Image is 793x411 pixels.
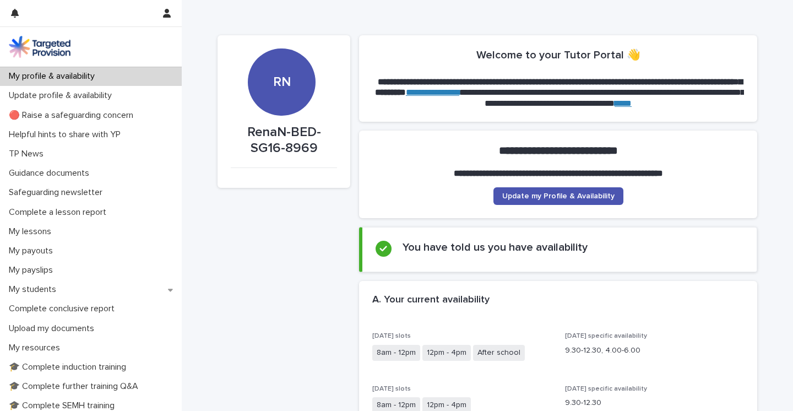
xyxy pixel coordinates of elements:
[403,241,588,254] h2: You have told us you have availability
[4,401,123,411] p: 🎓 Complete SEMH training
[4,304,123,314] p: Complete conclusive report
[4,362,135,372] p: 🎓 Complete induction training
[9,36,70,58] img: M5nRWzHhSzIhMunXDL62
[248,7,315,90] div: RN
[4,90,121,101] p: Update profile & availability
[4,149,52,159] p: TP News
[4,207,115,218] p: Complete a lesson report
[4,187,111,198] p: Safeguarding newsletter
[422,345,471,361] span: 12pm - 4pm
[502,192,615,200] span: Update my Profile & Availability
[4,381,147,392] p: 🎓 Complete further training Q&A
[372,333,411,339] span: [DATE] slots
[476,48,640,62] h2: Welcome to your Tutor Portal 👋
[4,246,62,256] p: My payouts
[372,345,420,361] span: 8am - 12pm
[372,386,411,392] span: [DATE] slots
[565,397,745,409] p: 9.30-12.30
[372,294,490,306] h2: A. Your current availability
[231,125,337,156] p: RenaN-BED-SG16-8969
[4,129,129,140] p: Helpful hints to share with YP
[4,265,62,275] p: My payslips
[493,187,623,205] a: Update my Profile & Availability
[4,343,69,353] p: My resources
[565,333,647,339] span: [DATE] specific availability
[473,345,525,361] span: After school
[4,226,60,237] p: My lessons
[4,323,103,334] p: Upload my documents
[565,345,745,356] p: 9.30-12.30, 4.00-6.00
[4,168,98,179] p: Guidance documents
[4,110,142,121] p: 🔴 Raise a safeguarding concern
[4,71,104,82] p: My profile & availability
[4,284,65,295] p: My students
[565,386,647,392] span: [DATE] specific availability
